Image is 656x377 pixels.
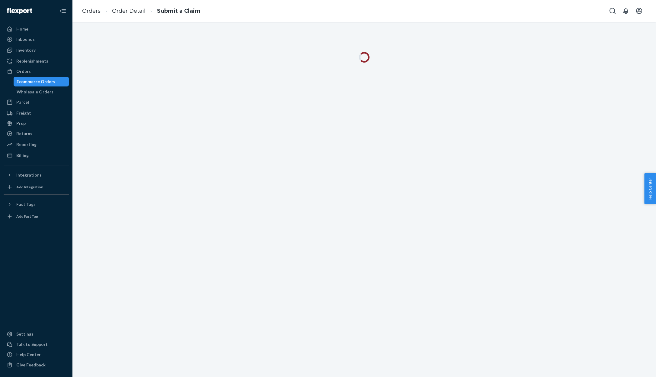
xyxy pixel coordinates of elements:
[16,214,38,219] div: Add Fast Tag
[16,120,26,126] div: Prep
[16,201,36,207] div: Fast Tags
[16,172,42,178] div: Integrations
[4,212,69,221] a: Add Fast Tag
[16,99,29,105] div: Parcel
[4,67,69,76] a: Orders
[17,79,55,85] div: Ecommerce Orders
[16,68,31,74] div: Orders
[4,340,69,349] button: Talk to Support
[77,2,205,20] ol: breadcrumbs
[4,119,69,128] a: Prep
[4,140,69,149] a: Reporting
[16,152,29,158] div: Billing
[620,5,632,17] button: Open notifications
[644,173,656,204] button: Help Center
[16,58,48,64] div: Replenishments
[4,97,69,107] a: Parcel
[16,36,35,42] div: Inbounds
[157,8,200,14] a: Submit a Claim
[16,331,34,337] div: Settings
[16,352,41,358] div: Help Center
[4,170,69,180] button: Integrations
[4,45,69,55] a: Inventory
[14,77,69,86] a: Ecommerce Orders
[16,26,28,32] div: Home
[4,56,69,66] a: Replenishments
[4,360,69,370] button: Give Feedback
[16,184,43,190] div: Add Integration
[4,108,69,118] a: Freight
[112,8,146,14] a: Order Detail
[17,89,53,95] div: Wholesale Orders
[16,362,46,368] div: Give Feedback
[16,341,48,347] div: Talk to Support
[57,5,69,17] button: Close Navigation
[606,5,619,17] button: Open Search Box
[82,8,101,14] a: Orders
[4,24,69,34] a: Home
[4,151,69,160] a: Billing
[7,8,32,14] img: Flexport logo
[4,34,69,44] a: Inbounds
[16,110,31,116] div: Freight
[16,131,32,137] div: Returns
[16,47,36,53] div: Inventory
[4,350,69,359] a: Help Center
[4,129,69,138] a: Returns
[4,182,69,192] a: Add Integration
[14,87,69,97] a: Wholesale Orders
[4,329,69,339] a: Settings
[4,200,69,209] button: Fast Tags
[16,141,37,148] div: Reporting
[633,5,645,17] button: Open account menu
